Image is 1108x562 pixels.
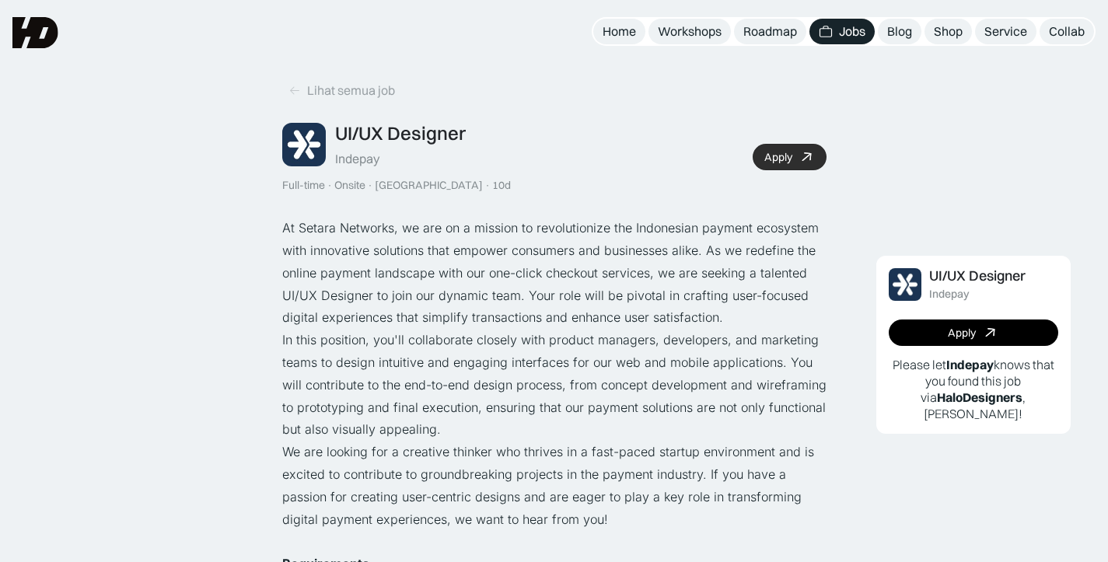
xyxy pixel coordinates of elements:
a: Apply [753,144,827,170]
div: Apply [764,151,792,164]
div: Service [984,23,1027,40]
p: ‍ [282,530,827,553]
div: UI/UX Designer [335,122,466,145]
div: Lihat semua job [307,82,395,99]
a: Lihat semua job [282,78,401,103]
div: · [484,179,491,192]
div: Jobs [839,23,865,40]
div: · [367,179,373,192]
b: HaloDesigners [937,389,1022,405]
a: Collab [1040,19,1094,44]
img: Job Image [282,123,326,166]
a: Jobs [809,19,875,44]
div: Collab [1049,23,1085,40]
img: Job Image [889,268,921,301]
p: In this position, you'll collaborate closely with product managers, developers, and marketing tea... [282,329,827,441]
div: Workshops [658,23,722,40]
b: Indepay [946,357,994,372]
div: Home [603,23,636,40]
a: Apply [889,319,1058,346]
div: Apply [948,326,976,340]
div: Roadmap [743,23,797,40]
p: Please let knows that you found this job via , [PERSON_NAME]! [889,357,1058,421]
div: Indepay [335,151,379,167]
a: Service [975,19,1036,44]
div: UI/UX Designer [929,268,1026,284]
div: Full-time [282,179,325,192]
a: Roadmap [734,19,806,44]
a: Shop [924,19,972,44]
div: Shop [934,23,963,40]
a: Blog [878,19,921,44]
div: [GEOGRAPHIC_DATA] [375,179,483,192]
div: Indepay [929,288,970,301]
a: Workshops [648,19,731,44]
p: At Setara Networks, we are on a mission to revolutionize the Indonesian payment ecosystem with in... [282,217,827,329]
div: Onsite [334,179,365,192]
a: Home [593,19,645,44]
div: · [327,179,333,192]
div: Blog [887,23,912,40]
p: We are looking for a creative thinker who thrives in a fast-paced startup environment and is exci... [282,441,827,530]
div: 10d [492,179,511,192]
